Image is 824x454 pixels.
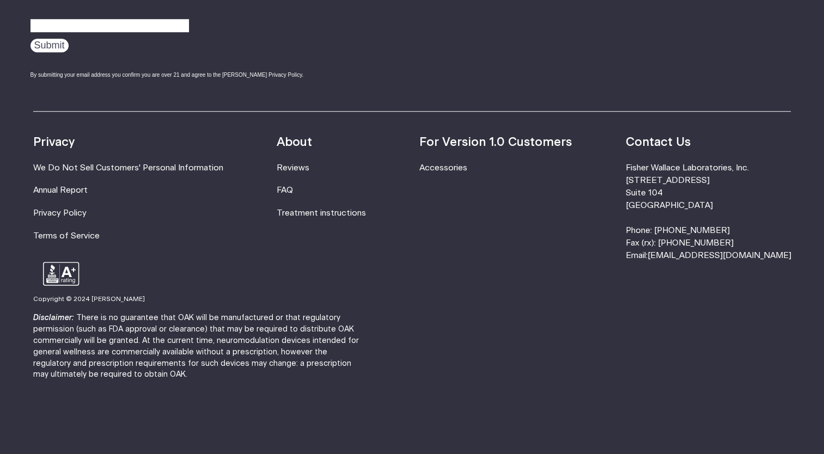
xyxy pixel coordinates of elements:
strong: Disclaimer: [33,314,74,322]
strong: About [277,136,312,148]
small: Copyright © 2024 [PERSON_NAME] [33,296,145,302]
li: Fisher Wallace Laboratories, Inc. [STREET_ADDRESS] Suite 104 [GEOGRAPHIC_DATA] Phone: [PHONE_NUMB... [625,162,791,262]
a: FAQ [277,186,293,194]
a: Terms of Service [33,232,100,240]
a: Privacy Policy [33,209,87,217]
strong: Privacy [33,136,75,148]
a: Reviews [277,164,309,172]
strong: For Version 1.0 Customers [419,136,572,148]
a: [EMAIL_ADDRESS][DOMAIN_NAME] [647,251,791,260]
a: Treatment instructions [277,209,366,217]
a: Accessories [419,164,467,172]
a: Annual Report [33,186,88,194]
a: We Do Not Sell Customers' Personal Information [33,164,223,172]
p: There is no guarantee that OAK will be manufactured or that regulatory permission (such as FDA ap... [33,312,367,381]
strong: Contact Us [625,136,690,148]
div: By submitting your email address you confirm you are over 21 and agree to the [PERSON_NAME] Priva... [30,71,338,79]
input: Submit [30,39,69,52]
